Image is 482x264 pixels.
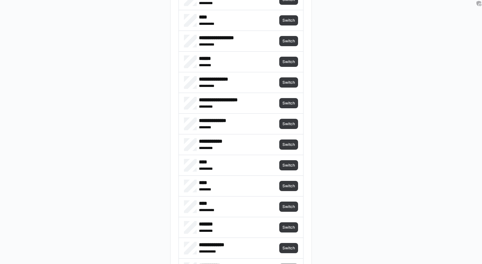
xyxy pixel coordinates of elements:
[279,160,298,170] button: Switch
[279,57,298,67] button: Switch
[279,222,298,232] button: Switch
[279,77,298,88] button: Switch
[279,98,298,108] button: Switch
[282,142,296,147] span: Switch
[282,163,296,168] span: Switch
[282,18,296,23] span: Switch
[279,139,298,150] button: Switch
[279,181,298,191] button: Switch
[282,225,296,230] span: Switch
[282,204,296,209] span: Switch
[282,121,296,126] span: Switch
[279,243,298,253] button: Switch
[279,15,298,25] button: Switch
[282,183,296,189] span: Switch
[282,101,296,106] span: Switch
[282,39,296,44] span: Switch
[282,59,296,64] span: Switch
[279,36,298,46] button: Switch
[282,80,296,85] span: Switch
[279,202,298,212] button: Switch
[279,119,298,129] button: Switch
[282,246,296,251] span: Switch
